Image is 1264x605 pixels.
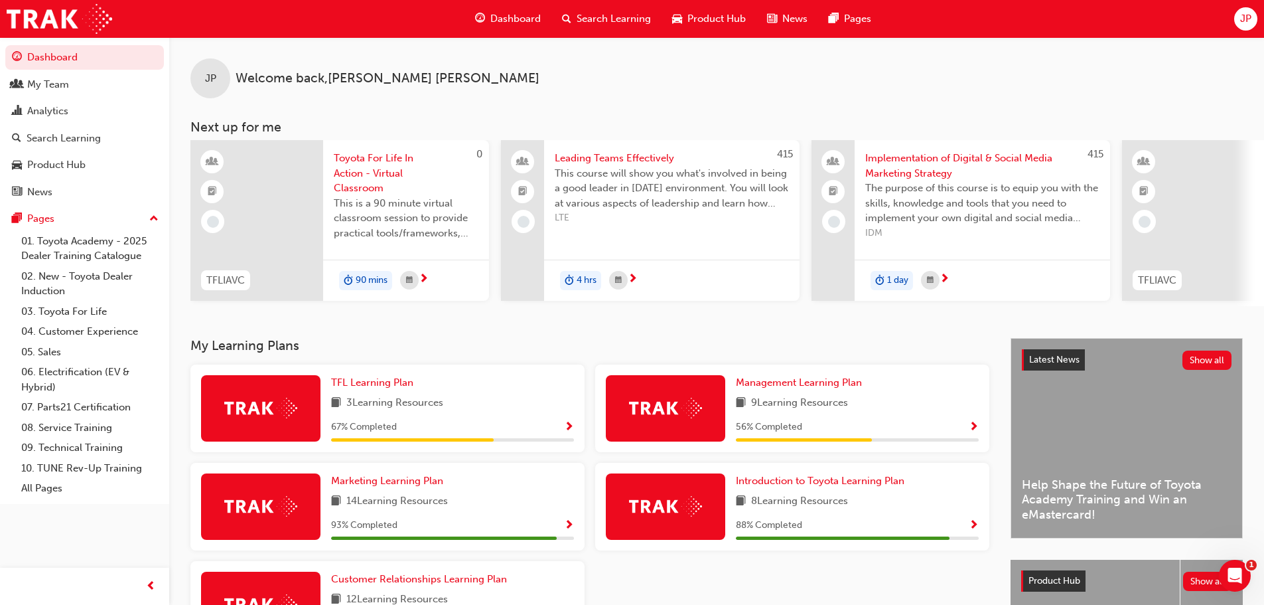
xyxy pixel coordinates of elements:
[1028,575,1080,586] span: Product Hub
[5,207,164,231] button: Pages
[206,273,245,288] span: TFLIAVC
[1246,560,1257,570] span: 1
[27,211,54,226] div: Pages
[5,72,164,97] a: My Team
[782,11,808,27] span: News
[208,153,217,171] span: learningResourceType_INSTRUCTOR_LED-icon
[887,273,908,288] span: 1 day
[615,272,622,289] span: calendar-icon
[356,273,387,288] span: 90 mins
[331,377,413,389] span: TFL Learning Plan
[5,153,164,177] a: Product Hub
[1183,572,1233,591] button: Show all
[577,273,597,288] span: 4 hrs
[1011,338,1243,539] a: Latest NewsShow allHelp Shape the Future of Toyota Academy Training and Win an eMastercard!
[16,478,164,499] a: All Pages
[476,148,482,160] span: 0
[16,418,164,438] a: 08. Service Training
[1219,560,1251,592] iframe: Intercom live chat
[777,148,793,160] span: 415
[1029,354,1080,365] span: Latest News
[818,5,882,33] a: pages-iconPages
[1139,216,1151,228] span: learningRecordVerb_NONE-icon
[736,395,746,412] span: book-icon
[828,216,840,228] span: learningRecordVerb_NONE-icon
[344,272,353,290] span: duration-icon
[346,395,443,412] span: 3 Learning Resources
[969,517,979,534] button: Show Progress
[518,216,529,228] span: learningRecordVerb_NONE-icon
[751,493,848,510] span: 8 Learning Resources
[12,187,22,199] span: news-icon
[1139,153,1149,171] span: learningResourceType_INSTRUCTOR_LED-icon
[562,11,571,27] span: search-icon
[7,4,112,34] a: Trak
[969,520,979,532] span: Show Progress
[16,438,164,458] a: 09. Technical Training
[331,573,507,585] span: Customer Relationships Learning Plan
[331,518,397,533] span: 93 % Completed
[236,71,539,86] span: Welcome back , [PERSON_NAME] [PERSON_NAME]
[629,398,702,418] img: Trak
[12,52,22,64] span: guage-icon
[628,274,638,286] span: next-icon
[207,216,219,228] span: learningRecordVerb_NONE-icon
[551,5,662,33] a: search-iconSearch Learning
[5,45,164,70] a: Dashboard
[27,157,86,173] div: Product Hub
[12,106,22,118] span: chart-icon
[12,133,21,145] span: search-icon
[564,422,574,434] span: Show Progress
[1021,570,1232,592] a: Product HubShow all
[16,231,164,266] a: 01. Toyota Academy - 2025 Dealer Training Catalogue
[629,496,702,517] img: Trak
[464,5,551,33] a: guage-iconDashboard
[146,578,156,595] span: prev-icon
[12,213,22,225] span: pages-icon
[16,458,164,479] a: 10. TUNE Rev-Up Training
[865,226,1099,241] span: IDM
[555,151,789,166] span: Leading Teams Effectively
[1139,183,1149,201] span: booktick-icon
[205,71,216,86] span: JP
[419,274,429,286] span: next-icon
[16,362,164,397] a: 06. Electrification (EV & Hybrid)
[490,11,541,27] span: Dashboard
[736,377,862,389] span: Management Learning Plan
[672,11,682,27] span: car-icon
[27,131,101,146] div: Search Learning
[736,375,867,390] a: Management Learning Plan
[927,272,934,289] span: calendar-icon
[969,419,979,436] button: Show Progress
[736,475,904,487] span: Introduction to Toyota Learning Plan
[564,419,574,436] button: Show Progress
[829,153,838,171] span: people-icon
[751,395,848,412] span: 9 Learning Resources
[565,272,574,290] span: duration-icon
[12,79,22,91] span: people-icon
[875,272,884,290] span: duration-icon
[555,211,789,226] span: LTE
[331,474,449,489] a: Marketing Learning Plan
[331,375,419,390] a: TFL Learning Plan
[1234,7,1257,31] button: JP
[518,153,527,171] span: people-icon
[334,151,478,196] span: Toyota For Life In Action - Virtual Classroom
[406,272,413,289] span: calendar-icon
[12,159,22,171] span: car-icon
[662,5,756,33] a: car-iconProduct Hub
[1022,349,1231,371] a: Latest NewsShow all
[1022,477,1231,523] span: Help Shape the Future of Toyota Academy Training and Win an eMastercard!
[27,185,52,200] div: News
[1182,351,1232,370] button: Show all
[1138,273,1176,288] span: TFLIAVC
[518,183,527,201] span: booktick-icon
[767,11,777,27] span: news-icon
[5,180,164,205] a: News
[5,43,164,207] button: DashboardMy TeamAnalyticsSearch LearningProduct HubNews
[564,517,574,534] button: Show Progress
[1240,11,1251,27] span: JP
[331,572,512,587] a: Customer Relationships Learning Plan
[331,493,341,510] span: book-icon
